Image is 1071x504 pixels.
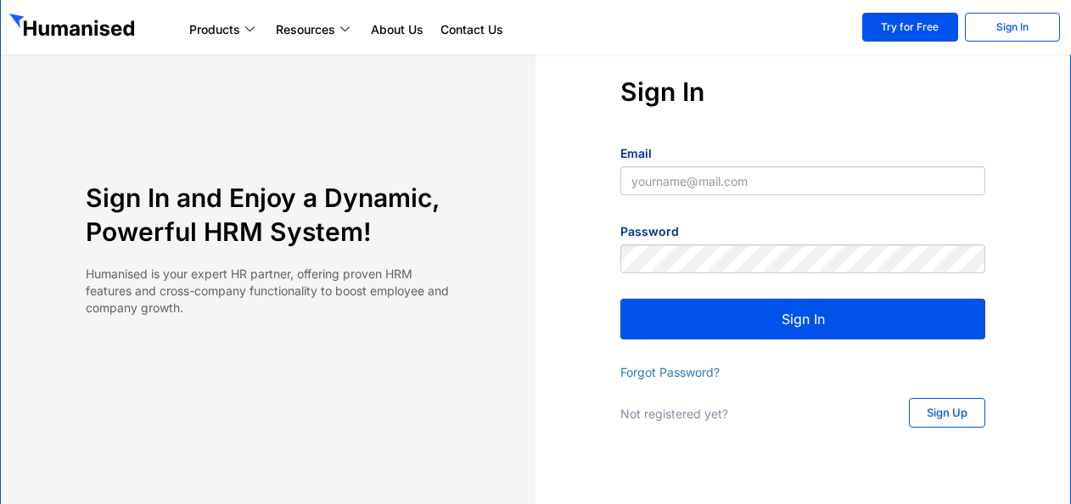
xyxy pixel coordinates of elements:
h4: Sign In [620,75,985,109]
h4: Sign In and Enjoy a Dynamic, Powerful HRM System! [86,181,451,249]
label: Password [620,223,679,240]
a: Try for Free [862,13,957,42]
a: Sign Up [909,398,985,428]
p: Not registered yet? [620,406,876,423]
label: Email [620,145,652,162]
a: Resources [267,20,362,40]
button: Sign In [620,299,985,339]
img: GetHumanised Logo [9,14,138,41]
a: Contact Us [432,20,512,40]
input: yourname@mail.com [620,166,985,195]
p: Humanised is your expert HR partner, offering proven HRM features and cross-company functionality... [86,266,451,316]
a: Forgot Password? [620,365,720,379]
span: Sign Up [927,407,967,418]
a: Products [181,20,267,40]
a: Sign In [965,13,1060,42]
a: About Us [362,20,432,40]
